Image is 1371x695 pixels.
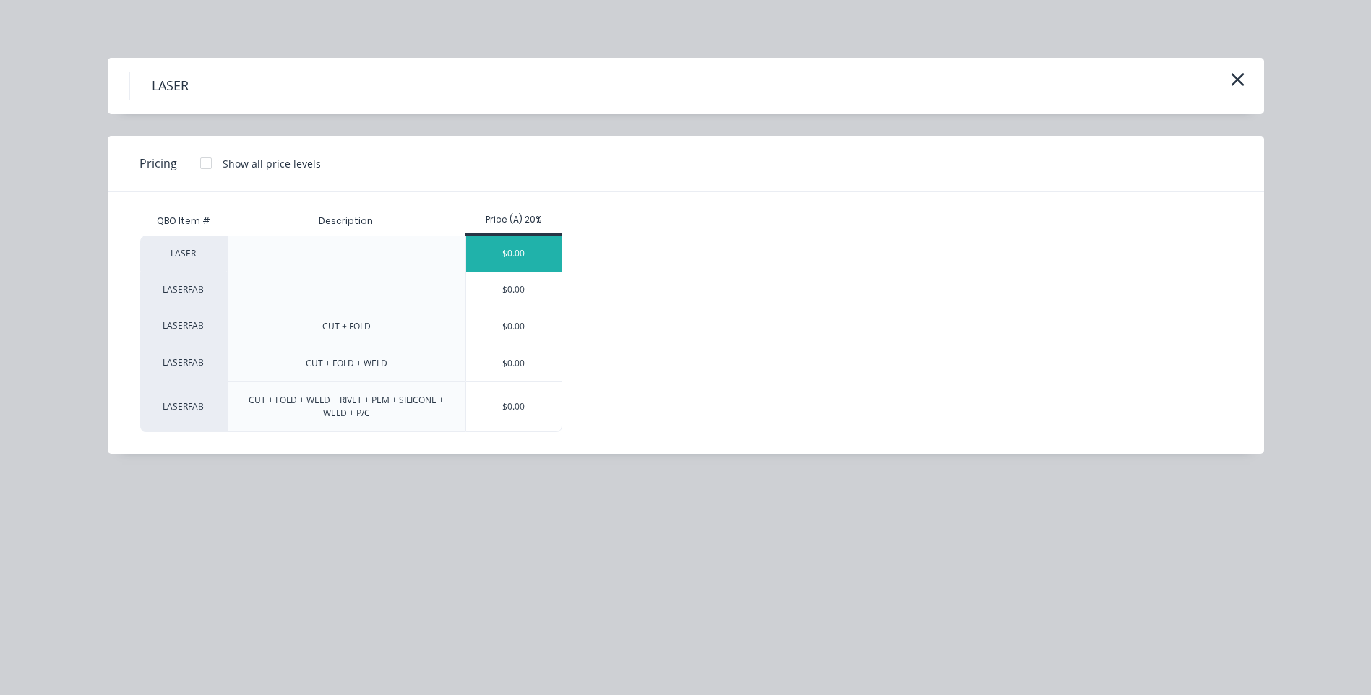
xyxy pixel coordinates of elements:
div: LASERFAB [140,381,227,432]
div: $0.00 [466,382,562,431]
div: QBO Item # [140,207,227,236]
div: CUT + FOLD + WELD [306,357,387,370]
div: LASER [140,236,227,272]
div: $0.00 [466,236,562,272]
div: LASERFAB [140,308,227,345]
div: Show all price levels [223,156,321,171]
div: LASERFAB [140,272,227,308]
div: CUT + FOLD [322,320,371,333]
h4: LASER [129,72,210,100]
span: Pricing [139,155,177,172]
div: $0.00 [466,345,562,381]
div: $0.00 [466,272,562,308]
div: $0.00 [466,308,562,345]
div: Description [307,203,384,239]
div: CUT + FOLD + WELD + RIVET + PEM + SILICONE + WELD + P/C [239,394,454,420]
div: LASERFAB [140,345,227,381]
div: Price (A) 20% [465,213,563,226]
